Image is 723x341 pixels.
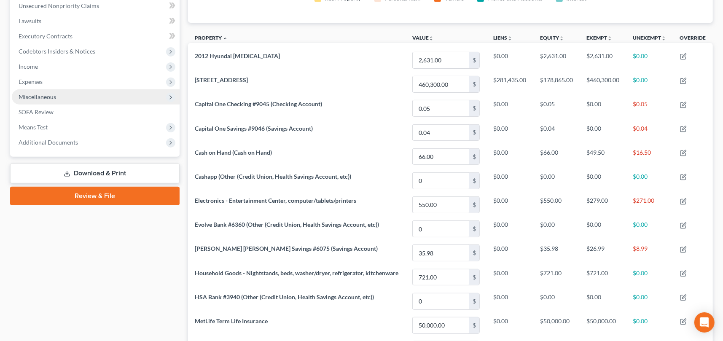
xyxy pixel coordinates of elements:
td: $0.04 [626,121,673,145]
span: MetLife Term Life Insurance [195,317,268,325]
td: $271.00 [626,193,673,217]
i: unfold_more [508,36,513,41]
td: $0.00 [580,289,626,313]
div: $ [469,100,479,116]
td: $281,435.00 [487,72,533,96]
td: $0.00 [626,217,673,241]
div: $ [469,173,479,189]
a: Executory Contracts [12,29,180,44]
i: unfold_more [607,36,612,41]
td: $0.00 [626,313,673,337]
a: Exemptunfold_more [586,35,612,41]
div: $ [469,125,479,141]
td: $0.00 [487,169,533,193]
td: $0.00 [533,169,580,193]
span: Miscellaneous [19,93,56,100]
th: Override [673,30,713,48]
span: Capital One Savings #9046 (Savings Account) [195,125,313,132]
a: Valueunfold_more [412,35,434,41]
input: 0.00 [413,149,469,165]
td: $279.00 [580,193,626,217]
td: $0.00 [487,145,533,169]
td: $0.00 [626,48,673,72]
td: $0.00 [626,72,673,96]
span: [PERSON_NAME] [PERSON_NAME] Savings #6075 (Savings Account) [195,245,378,252]
a: Liensunfold_more [494,35,513,41]
td: $460,300.00 [580,72,626,96]
i: unfold_more [559,36,564,41]
td: $0.00 [487,313,533,337]
td: $721.00 [580,265,626,289]
span: Cashapp (Other (Credit Union, Health Savings Account, etc)) [195,173,351,180]
td: $0.00 [580,121,626,145]
div: Open Intercom Messenger [694,312,715,333]
td: $50,000.00 [533,313,580,337]
td: $0.00 [487,217,533,241]
a: Property expand_less [195,35,228,41]
td: $0.00 [487,121,533,145]
td: $0.00 [533,217,580,241]
span: Expenses [19,78,43,85]
i: expand_less [223,36,228,41]
div: $ [469,269,479,285]
td: $49.50 [580,145,626,169]
div: $ [469,317,479,333]
input: 0.00 [413,52,469,68]
td: $2,631.00 [533,48,580,72]
td: $50,000.00 [580,313,626,337]
div: $ [469,245,479,261]
a: SOFA Review [12,105,180,120]
td: $0.00 [487,97,533,121]
span: Evolve Bank #6360 (Other (Credit Union, Health Savings Account, etc)) [195,221,379,228]
td: $35.98 [533,241,580,265]
i: unfold_more [661,36,666,41]
td: $26.99 [580,241,626,265]
span: Executory Contracts [19,32,73,40]
div: $ [469,293,479,309]
td: $0.00 [626,169,673,193]
td: $0.00 [533,289,580,313]
td: $0.00 [626,265,673,289]
input: 0.00 [413,100,469,116]
td: $721.00 [533,265,580,289]
a: Equityunfold_more [540,35,564,41]
td: $0.00 [580,217,626,241]
td: $8.99 [626,241,673,265]
span: Means Test [19,124,48,131]
span: Household Goods - Nightstands, beds, washer/dryer, refrigerator, kitchenware [195,269,398,277]
td: $0.00 [626,289,673,313]
i: unfold_more [429,36,434,41]
span: SOFA Review [19,108,54,115]
span: Unsecured Nonpriority Claims [19,2,99,9]
input: 0.00 [413,245,469,261]
input: 0.00 [413,197,469,213]
div: $ [469,76,479,92]
div: $ [469,52,479,68]
td: $0.00 [580,97,626,121]
td: $0.00 [487,48,533,72]
div: $ [469,221,479,237]
a: Lawsuits [12,13,180,29]
a: Review & File [10,187,180,205]
span: Electronics - Entertainment Center, computer/tablets/printers [195,197,356,204]
td: $0.00 [487,265,533,289]
td: $0.05 [626,97,673,121]
div: $ [469,149,479,165]
td: $16.50 [626,145,673,169]
input: 0.00 [413,173,469,189]
input: 0.00 [413,293,469,309]
a: Download & Print [10,164,180,183]
input: 0.00 [413,125,469,141]
span: Cash on Hand (Cash on Hand) [195,149,272,156]
span: HSA Bank #3940 (Other (Credit Union, Health Savings Account, etc)) [195,293,374,301]
td: $0.00 [580,169,626,193]
span: 2012 Hyundai [MEDICAL_DATA] [195,52,280,59]
span: [STREET_ADDRESS] [195,76,248,83]
input: 0.00 [413,76,469,92]
td: $0.04 [533,121,580,145]
span: Lawsuits [19,17,41,24]
span: Capital One Checking #9045 (Checking Account) [195,100,322,107]
div: $ [469,197,479,213]
td: $0.05 [533,97,580,121]
span: Additional Documents [19,139,78,146]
